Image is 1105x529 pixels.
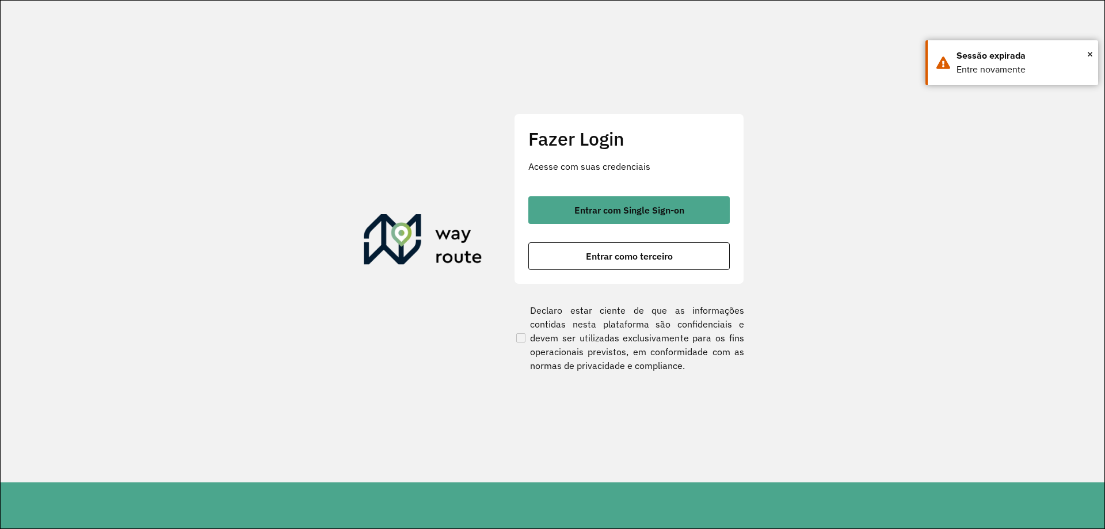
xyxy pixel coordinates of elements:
p: Acesse com suas credenciais [528,159,730,173]
h2: Fazer Login [528,128,730,150]
div: Entre novamente [957,63,1089,77]
span: Entrar como terceiro [586,252,673,261]
button: Close [1087,45,1093,63]
div: Sessão expirada [957,49,1089,63]
span: Entrar com Single Sign-on [574,205,684,215]
img: Roteirizador AmbevTech [364,214,482,269]
button: button [528,242,730,270]
label: Declaro estar ciente de que as informações contidas nesta plataforma são confidenciais e devem se... [514,303,744,372]
span: × [1087,45,1093,63]
button: button [528,196,730,224]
